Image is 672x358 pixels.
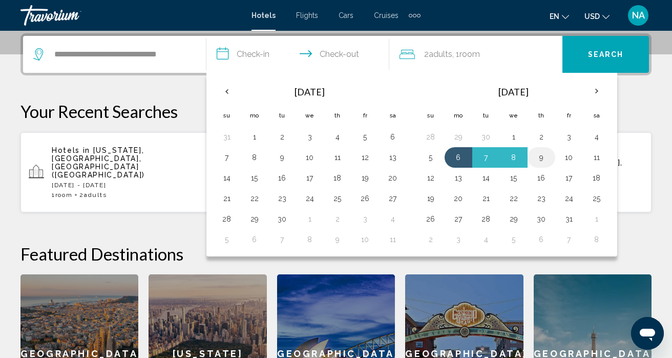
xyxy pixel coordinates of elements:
button: Day 9 [329,232,346,247]
button: Day 11 [589,150,605,165]
button: Day 11 [385,232,401,247]
h2: Featured Destinations [20,244,652,264]
button: Next month [583,79,611,103]
button: Day 10 [357,232,373,247]
button: Day 12 [423,171,439,185]
iframe: Кнопка для запуску вікна повідомлень [631,317,664,350]
span: , 1 [452,47,480,62]
button: Day 20 [385,171,401,185]
button: Day 4 [385,212,401,226]
button: Day 16 [274,171,290,185]
button: Day 27 [385,191,401,206]
button: Day 13 [450,171,467,185]
button: Day 4 [478,232,494,247]
a: Travorium [20,5,241,26]
button: Day 5 [423,150,439,165]
button: Day 15 [246,171,263,185]
button: Day 23 [533,191,550,206]
button: Day 29 [506,212,522,226]
button: Day 5 [219,232,235,247]
button: Previous month [213,79,241,103]
button: Day 16 [533,171,550,185]
button: Day 30 [533,212,550,226]
button: Day 28 [478,212,494,226]
button: Day 26 [423,212,439,226]
span: 2 [79,191,107,198]
button: Day 12 [357,150,373,165]
button: Day 20 [450,191,467,206]
button: Day 6 [385,130,401,144]
span: USD [584,12,600,21]
button: Day 6 [450,150,467,165]
button: Day 27 [450,212,467,226]
button: Day 11 [329,150,346,165]
button: Day 9 [274,150,290,165]
button: Day 1 [506,130,522,144]
button: Day 21 [478,191,494,206]
button: Day 1 [246,130,263,144]
button: Search [562,36,649,73]
button: Day 8 [506,150,522,165]
button: Day 18 [329,171,346,185]
span: Room [55,191,73,198]
button: Day 31 [561,212,577,226]
button: Day 24 [302,191,318,206]
button: Change language [550,9,569,24]
button: Day 10 [302,150,318,165]
button: Day 31 [219,130,235,144]
button: Day 3 [450,232,467,247]
button: Day 1 [302,212,318,226]
button: Day 30 [478,130,494,144]
button: Day 24 [561,191,577,206]
button: Day 15 [506,171,522,185]
p: [DATE] - [DATE] [52,182,216,189]
button: Day 2 [274,130,290,144]
button: Day 14 [219,171,235,185]
button: Day 26 [357,191,373,206]
button: Day 1 [589,212,605,226]
button: Day 18 [589,171,605,185]
button: Day 8 [589,232,605,247]
button: Day 4 [589,130,605,144]
th: [DATE] [445,79,583,104]
button: Day 6 [533,232,550,247]
span: Adults [84,191,107,198]
button: Day 2 [423,232,439,247]
button: Day 8 [246,150,263,165]
button: Day 25 [329,191,346,206]
button: Day 4 [329,130,346,144]
button: Day 29 [246,212,263,226]
p: Your Recent Searches [20,101,652,122]
span: NA [632,10,645,21]
button: Day 6 [246,232,263,247]
button: Day 7 [219,150,235,165]
button: Day 25 [589,191,605,206]
button: Day 2 [329,212,346,226]
button: Day 17 [561,171,577,185]
button: Day 19 [357,171,373,185]
button: Day 29 [450,130,467,144]
button: Day 7 [274,232,290,247]
button: Day 19 [423,191,439,206]
button: Day 5 [357,130,373,144]
button: Day 3 [561,130,577,144]
a: Cars [339,11,353,19]
span: Cruises [374,11,398,19]
button: Day 3 [357,212,373,226]
button: Day 17 [302,171,318,185]
button: Day 13 [385,150,401,165]
a: Flights [296,11,318,19]
span: 1 [52,191,72,198]
span: [US_STATE], [GEOGRAPHIC_DATA], [GEOGRAPHIC_DATA] ([GEOGRAPHIC_DATA]) [52,146,145,179]
span: Search [588,51,624,59]
button: Change currency [584,9,610,24]
button: Day 30 [274,212,290,226]
button: User Menu [625,5,652,26]
button: Day 9 [533,150,550,165]
button: Day 21 [219,191,235,206]
a: Hotels [251,11,276,19]
button: Extra navigation items [409,7,421,24]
